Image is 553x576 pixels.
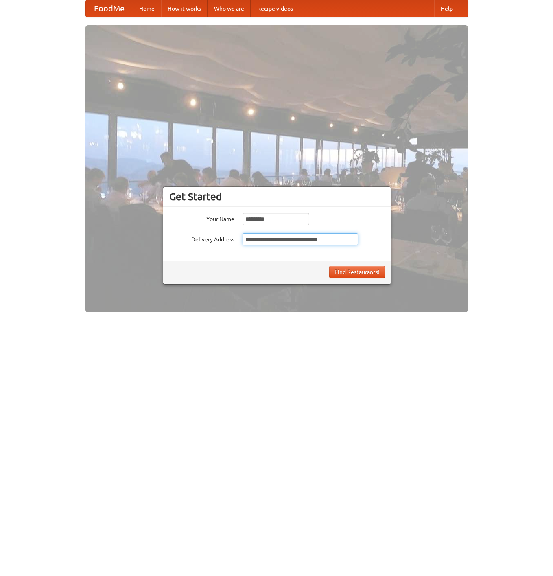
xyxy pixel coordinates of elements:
a: FoodMe [86,0,133,17]
a: How it works [161,0,208,17]
label: Delivery Address [169,233,234,243]
a: Who we are [208,0,251,17]
a: Home [133,0,161,17]
label: Your Name [169,213,234,223]
a: Recipe videos [251,0,299,17]
a: Help [434,0,459,17]
button: Find Restaurants! [329,266,385,278]
h3: Get Started [169,191,385,203]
